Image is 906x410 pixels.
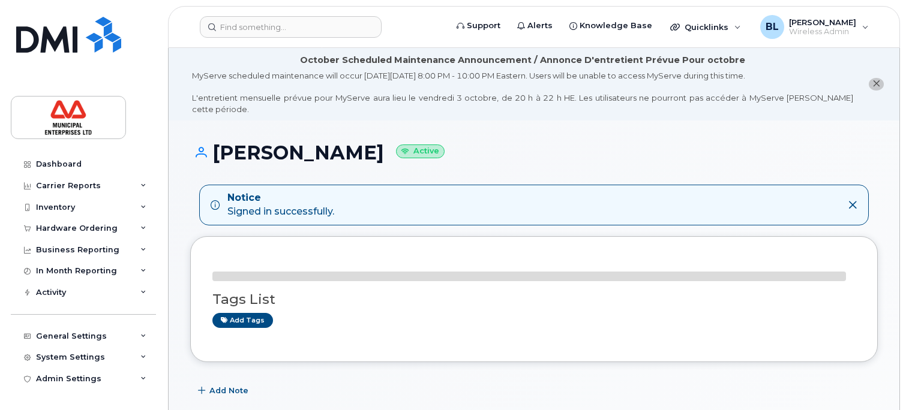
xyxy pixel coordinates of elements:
[227,191,334,219] div: Signed in successfully.
[192,70,853,114] div: MyServe scheduled maintenance will occur [DATE][DATE] 8:00 PM - 10:00 PM Eastern. Users will be u...
[212,292,856,307] h3: Tags List
[209,385,248,396] span: Add Note
[300,54,745,67] div: October Scheduled Maintenance Announcement / Annonce D'entretient Prévue Pour octobre
[190,142,878,163] h1: [PERSON_NAME]
[396,144,445,158] small: Active
[212,313,273,328] a: Add tags
[227,191,334,205] strong: Notice
[190,380,259,402] button: Add Note
[869,78,884,91] button: close notification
